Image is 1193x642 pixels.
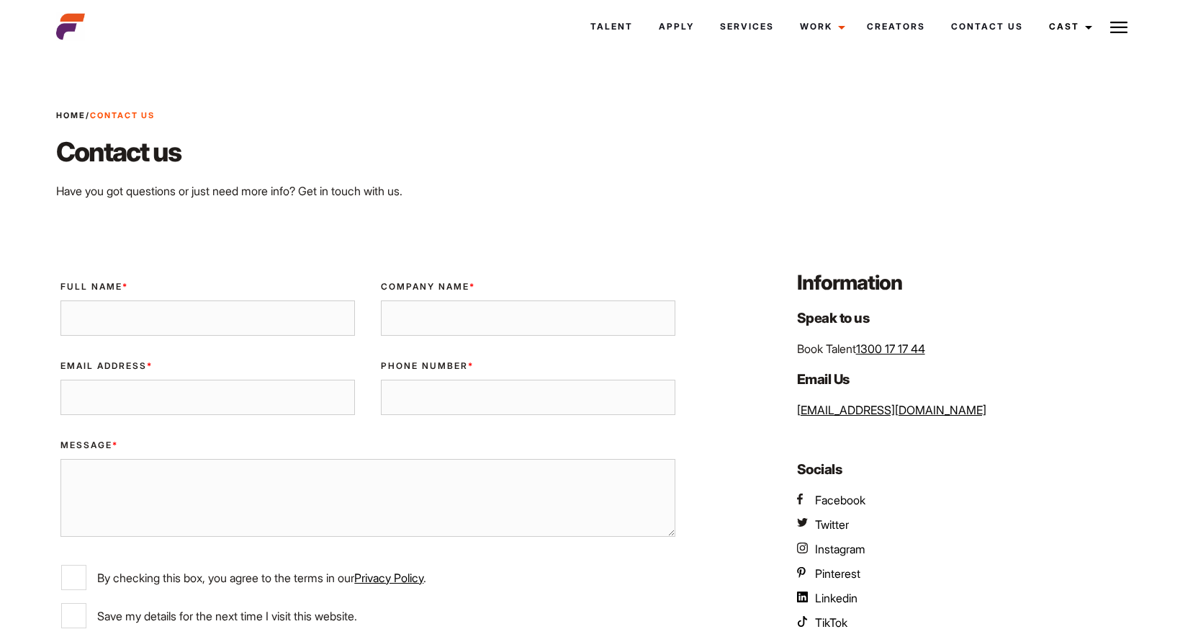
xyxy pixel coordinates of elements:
h4: Email Us [797,369,1137,390]
h2: Contact us [56,133,862,171]
strong: Contact Us [90,110,155,120]
img: Burger icon [1110,19,1127,36]
a: AEFM Facebook [797,491,865,509]
h4: Speak to us [797,308,1137,329]
a: Privacy Policy [354,571,423,585]
span: TikTok [815,615,847,630]
a: Apply [646,7,707,46]
img: cropped-aefm-brand-fav-22-square.png [56,12,85,41]
label: Company Name [381,280,675,293]
a: AEFM TikTok [797,614,847,631]
label: Save my details for the next time I visit this website. [61,603,674,628]
a: Home [56,110,86,120]
a: Creators [854,7,938,46]
input: By checking this box, you agree to the terms in ourPrivacy Policy. [61,565,86,590]
span: Twitter [815,517,849,532]
a: AEFM Pinterest [797,565,860,582]
a: Cast [1036,7,1101,46]
a: Work [787,7,854,46]
a: Talent [577,7,646,46]
p: Have you got questions or just need more info? Get in touch with us. [56,182,862,200]
h4: Socials [797,459,1137,480]
a: Contact Us [938,7,1036,46]
label: Message [60,439,675,452]
a: Services [707,7,787,46]
input: Save my details for the next time I visit this website. [61,603,86,628]
a: AEFM Linkedin [797,589,857,607]
label: Email Address [60,360,355,373]
span: Facebook [815,493,865,507]
a: 1300 17 17 44 [856,342,925,356]
h3: Information [797,269,1137,296]
span: / [56,110,155,122]
span: Linkedin [815,591,857,605]
label: Full Name [60,280,355,293]
p: Book Talent [797,340,1137,357]
a: AEFM Instagram [797,540,865,558]
label: By checking this box, you agree to the terms in our . [61,565,674,590]
a: AEFM Twitter [797,516,849,533]
a: [EMAIL_ADDRESS][DOMAIN_NAME] [797,403,986,417]
span: Instagram [815,542,865,556]
span: Pinterest [815,566,860,581]
label: Phone Number [381,360,675,373]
